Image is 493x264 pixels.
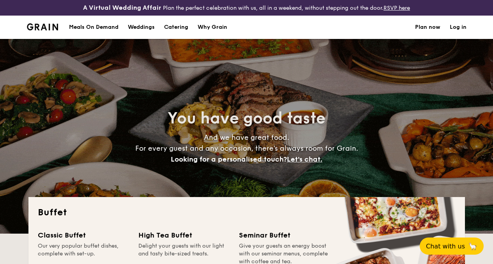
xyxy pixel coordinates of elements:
[239,230,330,241] div: Seminar Buffet
[171,155,287,164] span: Looking for a personalised touch?
[159,16,193,39] a: Catering
[193,16,232,39] a: Why Grain
[128,16,155,39] div: Weddings
[420,238,484,255] button: Chat with us🦙
[198,16,227,39] div: Why Grain
[27,23,58,30] img: Grain
[123,16,159,39] a: Weddings
[83,3,161,12] h4: A Virtual Wedding Affair
[135,133,358,164] span: And we have great food. For every guest and any occasion, there’s always room for Grain.
[27,23,58,30] a: Logotype
[164,16,188,39] h1: Catering
[468,242,477,251] span: 🦙
[64,16,123,39] a: Meals On Demand
[38,230,129,241] div: Classic Buffet
[82,3,411,12] div: Plan the perfect celebration with us, all in a weekend, without stepping out the door.
[287,155,322,164] span: Let's chat.
[69,16,118,39] div: Meals On Demand
[426,243,465,250] span: Chat with us
[138,230,230,241] div: High Tea Buffet
[38,206,456,219] h2: Buffet
[168,109,325,128] span: You have good taste
[383,5,410,11] a: RSVP here
[450,16,466,39] a: Log in
[415,16,440,39] a: Plan now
